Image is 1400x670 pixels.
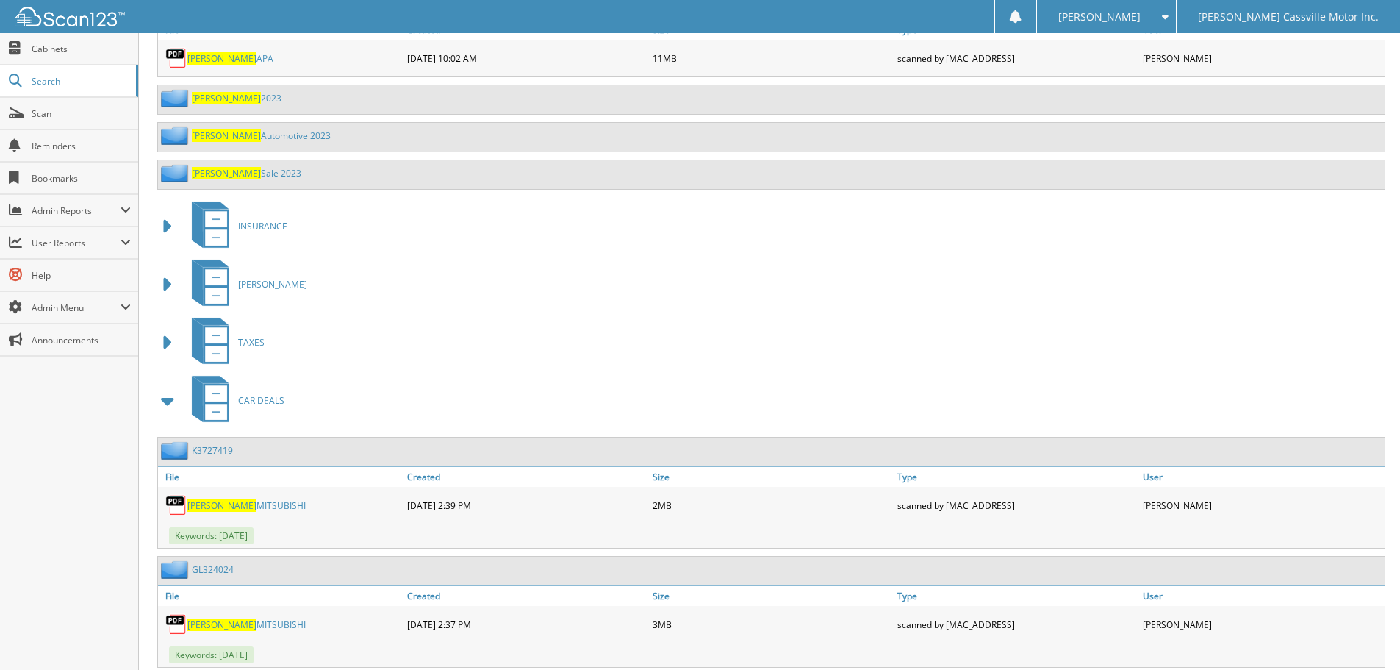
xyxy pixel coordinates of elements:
a: INSURANCE [183,197,287,255]
div: [PERSON_NAME] [1139,491,1385,520]
span: [PERSON_NAME] Cassville Motor Inc. [1198,13,1379,21]
div: [DATE] 2:37 PM [403,610,649,639]
img: folder2.png [161,441,192,460]
span: Keywords: [DATE] [169,527,254,544]
span: [PERSON_NAME] [1058,13,1141,21]
div: scanned by [MAC_ADDRESS] [894,43,1139,73]
iframe: Chat Widget [1327,599,1400,670]
span: [PERSON_NAME] [187,52,256,65]
a: CAR DEALS [183,371,284,430]
span: Scan [32,107,131,120]
a: [PERSON_NAME]2023 [192,92,281,104]
img: folder2.png [161,126,192,145]
span: Reminders [32,140,131,152]
img: folder2.png [161,89,192,107]
span: Keywords: [DATE] [169,646,254,663]
div: [DATE] 10:02 AM [403,43,649,73]
img: PDF.png [165,494,187,516]
a: [PERSON_NAME]MITSUBISHI [187,499,306,512]
span: Admin Menu [32,302,121,314]
a: TAXES [183,313,265,371]
a: Created [403,586,649,606]
a: [PERSON_NAME]APA [187,52,273,65]
div: scanned by [MAC_ADDRESS] [894,491,1139,520]
span: TAXES [238,336,265,349]
div: 11MB [649,43,894,73]
img: PDF.png [165,47,187,69]
a: Size [649,467,894,487]
span: User Reports [32,237,121,249]
a: GL324024 [192,563,234,576]
img: folder2.png [161,560,192,579]
a: [PERSON_NAME]Automotive 2023 [192,129,331,142]
a: File [158,586,403,606]
span: Cabinets [32,43,131,55]
span: [PERSON_NAME] [192,167,261,179]
a: [PERSON_NAME]MITSUBISHI [187,619,306,631]
span: [PERSON_NAME] [187,619,256,631]
a: Created [403,467,649,487]
img: folder2.png [161,164,192,182]
span: Announcements [32,334,131,346]
a: User [1139,467,1385,487]
img: scan123-logo-white.svg [15,7,125,26]
div: 2MB [649,491,894,520]
a: [PERSON_NAME] [183,255,307,313]
div: [PERSON_NAME] [1139,43,1385,73]
div: scanned by [MAC_ADDRESS] [894,610,1139,639]
a: [PERSON_NAME]Sale 2023 [192,167,301,179]
a: Type [894,467,1139,487]
a: K3727419 [192,444,233,457]
span: [PERSON_NAME] [238,278,307,291]
span: [PERSON_NAME] [187,499,256,512]
span: Help [32,269,131,282]
span: Search [32,75,129,88]
span: Admin Reports [32,204,121,217]
a: Type [894,586,1139,606]
a: File [158,467,403,487]
span: CAR DEALS [238,394,284,407]
a: Size [649,586,894,606]
span: Bookmarks [32,172,131,185]
span: [PERSON_NAME] [192,129,261,142]
img: PDF.png [165,613,187,635]
div: [PERSON_NAME] [1139,610,1385,639]
a: User [1139,586,1385,606]
div: 3MB [649,610,894,639]
div: [DATE] 2:39 PM [403,491,649,520]
span: [PERSON_NAME] [192,92,261,104]
span: INSURANCE [238,220,287,232]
